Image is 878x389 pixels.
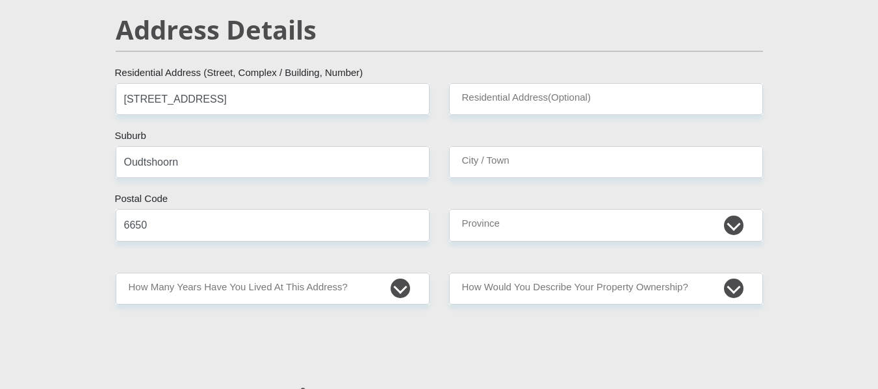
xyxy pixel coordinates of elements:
[116,146,430,178] input: Suburb
[449,273,763,305] select: Please select a value
[116,83,430,115] input: Valid residential address
[449,209,763,241] select: Please Select a Province
[449,83,763,115] input: Address line 2 (Optional)
[116,14,763,45] h2: Address Details
[116,209,430,241] input: Postal Code
[449,146,763,178] input: City
[116,273,430,305] select: Please select a value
